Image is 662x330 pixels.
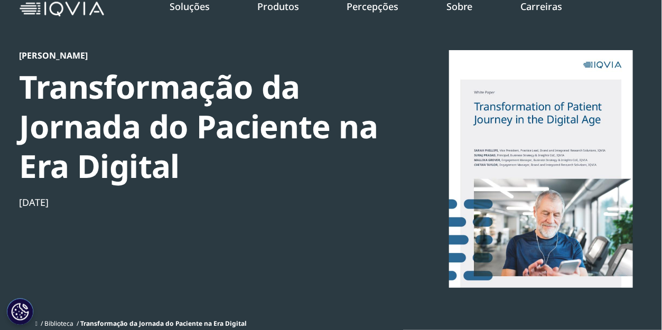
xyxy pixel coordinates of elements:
font: Transformação da Jornada do Paciente na Era Digital [80,319,247,328]
img: IQVIA, empresa de tecnologia da informação em saúde e pesquisa clínica farmacêutica [20,2,104,17]
button: Definições de cookies [7,298,33,325]
font: Transformação da Jornada do Paciente na Era Digital [20,65,378,187]
font: [PERSON_NAME] [20,50,88,61]
a: Biblioteca [44,319,73,328]
font: [DATE] [20,196,49,209]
